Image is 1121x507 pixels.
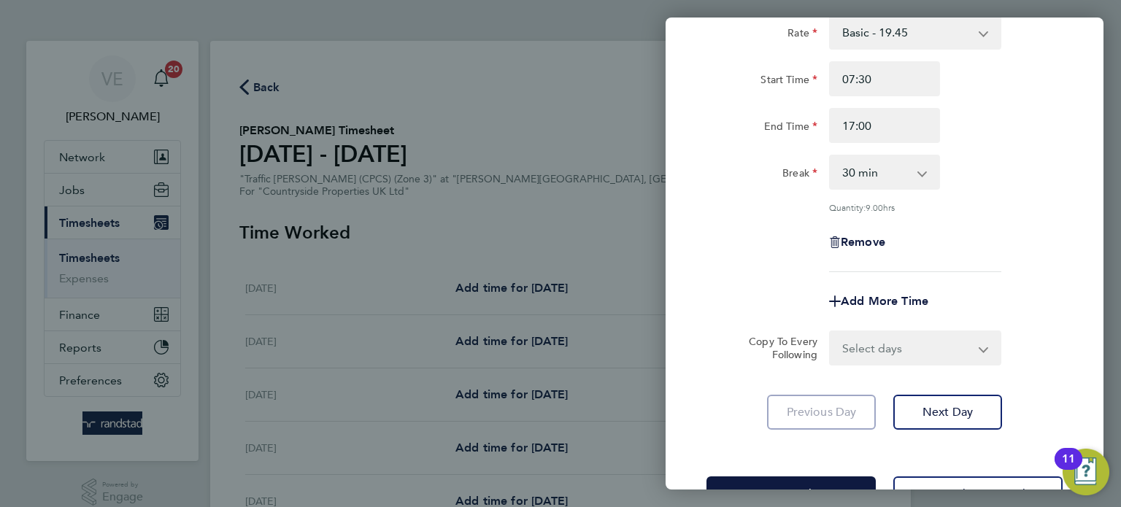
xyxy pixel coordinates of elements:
span: Save Timesheet [749,487,833,501]
span: Remove [841,235,885,249]
div: Quantity: hrs [829,201,1001,213]
label: Copy To Every Following [737,335,817,361]
span: Add More Time [841,294,928,308]
span: Next Day [922,405,973,419]
label: Start Time [760,73,817,90]
label: End Time [764,120,817,137]
button: Remove [829,236,885,248]
label: Rate [787,26,817,44]
input: E.g. 08:00 [829,61,940,96]
button: Add More Time [829,295,928,307]
input: E.g. 18:00 [829,108,940,143]
div: 11 [1062,459,1075,478]
span: 9.00 [866,201,883,213]
button: Open Resource Center, 11 new notifications [1063,449,1109,495]
button: Next Day [893,395,1002,430]
label: Break [782,166,817,184]
span: Save & Submit Timesheet [909,487,1047,501]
